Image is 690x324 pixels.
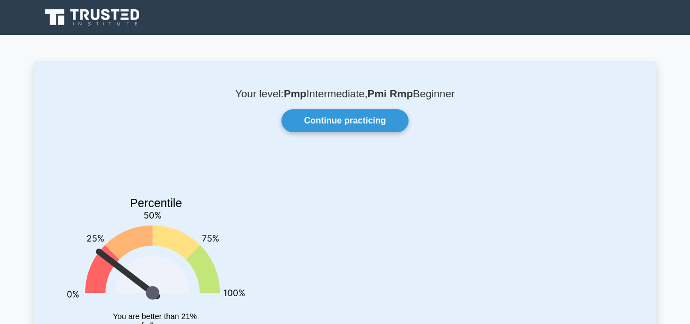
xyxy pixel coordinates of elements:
[130,197,182,210] text: Percentile
[281,109,408,132] a: Continue practicing
[61,87,630,101] p: Your level: Intermediate, Beginner
[368,88,413,99] b: Pmi Rmp
[284,88,307,99] b: Pmp
[113,312,197,321] tspan: You are better than 21%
